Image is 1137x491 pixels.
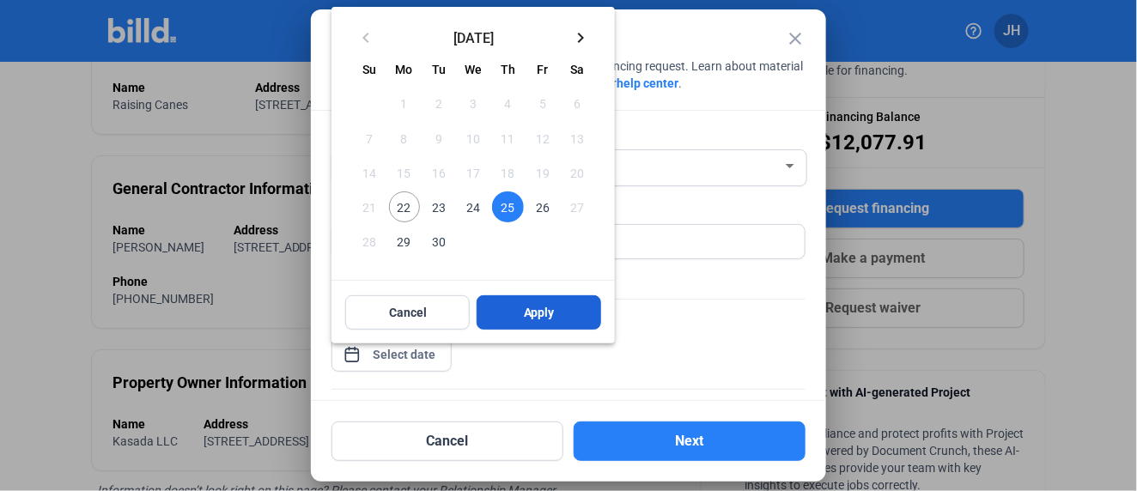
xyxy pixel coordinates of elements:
[389,304,427,321] span: Cancel
[527,157,558,188] span: 19
[422,190,456,224] button: September 23, 2025
[456,190,490,224] button: September 24, 2025
[389,88,420,118] span: 1
[560,86,594,120] button: September 6, 2025
[387,190,422,224] button: September 22, 2025
[562,191,593,222] span: 27
[354,226,385,257] span: 28
[422,155,456,190] button: September 16, 2025
[352,224,386,258] button: September 28, 2025
[422,120,456,155] button: September 9, 2025
[527,191,558,222] span: 26
[422,224,456,258] button: September 30, 2025
[560,120,594,155] button: September 13, 2025
[383,30,563,44] span: [DATE]
[389,226,420,257] span: 29
[477,295,601,330] button: Apply
[465,63,482,76] span: We
[387,120,422,155] button: September 8, 2025
[387,86,422,120] button: September 1, 2025
[458,122,489,153] span: 10
[570,27,591,48] mat-icon: keyboard_arrow_right
[527,122,558,153] span: 12
[387,224,422,258] button: September 29, 2025
[422,86,456,120] button: September 2, 2025
[456,120,490,155] button: September 10, 2025
[527,88,558,118] span: 5
[458,157,489,188] span: 17
[526,190,560,224] button: September 26, 2025
[492,122,523,153] span: 11
[423,157,454,188] span: 16
[492,88,523,118] span: 4
[423,226,454,257] span: 30
[458,191,489,222] span: 24
[490,120,525,155] button: September 11, 2025
[570,63,584,76] span: Sa
[387,155,422,190] button: September 15, 2025
[526,120,560,155] button: September 12, 2025
[562,122,593,153] span: 13
[537,63,548,76] span: Fr
[352,120,386,155] button: September 7, 2025
[492,157,523,188] span: 18
[352,190,386,224] button: September 21, 2025
[526,155,560,190] button: September 19, 2025
[352,155,386,190] button: September 14, 2025
[396,63,413,76] span: Mo
[456,86,490,120] button: September 3, 2025
[423,191,454,222] span: 23
[362,63,376,76] span: Su
[501,63,515,76] span: Th
[423,122,454,153] span: 9
[490,190,525,224] button: September 25, 2025
[490,155,525,190] button: September 18, 2025
[354,157,385,188] span: 14
[356,27,376,48] mat-icon: keyboard_arrow_left
[492,191,523,222] span: 25
[562,88,593,118] span: 6
[458,88,489,118] span: 3
[432,63,446,76] span: Tu
[560,155,594,190] button: September 20, 2025
[389,122,420,153] span: 8
[524,304,555,321] span: Apply
[389,191,420,222] span: 22
[456,155,490,190] button: September 17, 2025
[560,190,594,224] button: September 27, 2025
[423,88,454,118] span: 2
[354,122,385,153] span: 7
[345,295,470,330] button: Cancel
[354,191,385,222] span: 21
[490,86,525,120] button: September 4, 2025
[562,157,593,188] span: 20
[389,157,420,188] span: 15
[526,86,560,120] button: September 5, 2025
